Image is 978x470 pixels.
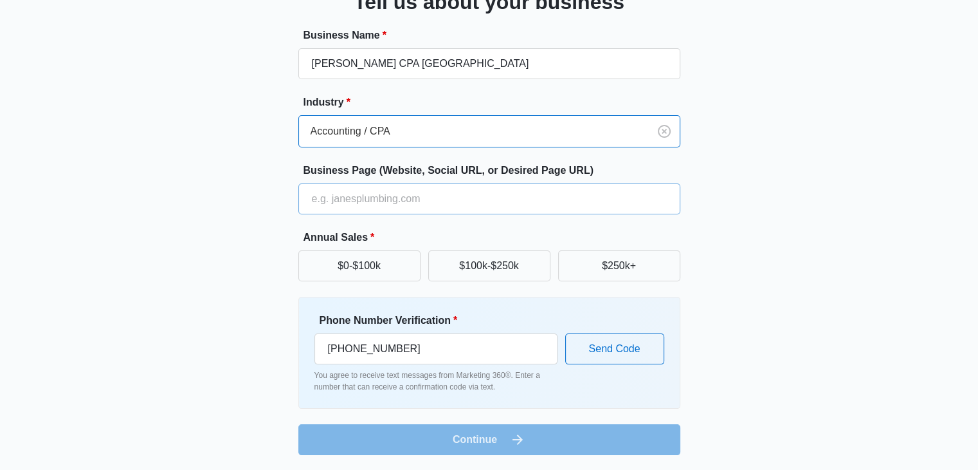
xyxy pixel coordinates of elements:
[298,48,680,79] input: e.g. Jane's Plumbing
[303,230,685,245] label: Annual Sales
[565,334,664,364] button: Send Code
[314,334,557,364] input: Ex. +1-555-555-5555
[303,163,685,178] label: Business Page (Website, Social URL, or Desired Page URL)
[314,370,557,393] p: You agree to receive text messages from Marketing 360®. Enter a number that can receive a confirm...
[303,28,685,43] label: Business Name
[303,95,685,110] label: Industry
[298,183,680,214] input: e.g. janesplumbing.com
[558,250,680,281] button: $250k+
[320,313,563,328] label: Phone Number Verification
[654,121,675,142] button: Clear
[298,250,421,281] button: $0-$100k
[428,250,550,281] button: $100k-$250k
